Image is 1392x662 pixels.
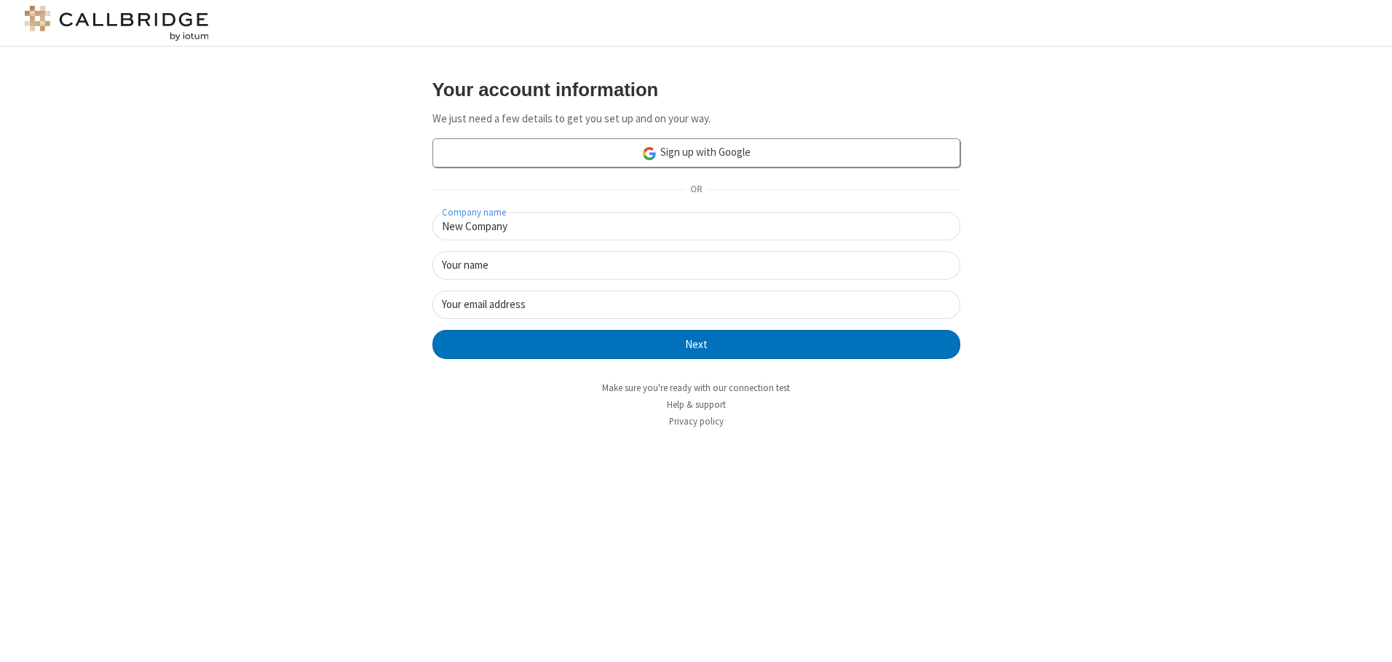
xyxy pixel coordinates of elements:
a: Sign up with Google [432,138,960,168]
h3: Your account information [432,79,960,100]
img: logo@2x.png [22,6,211,41]
img: google-icon.png [641,146,657,162]
span: OR [684,180,708,200]
a: Help & support [667,398,726,411]
p: We just need a few details to get you set up and on your way. [432,111,960,127]
input: Your email address [432,291,960,319]
a: Make sure you're ready with our connection test [602,382,790,394]
input: Your name [432,251,960,280]
a: Privacy policy [669,415,724,427]
button: Next [432,330,960,359]
input: Company name [432,212,960,240]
